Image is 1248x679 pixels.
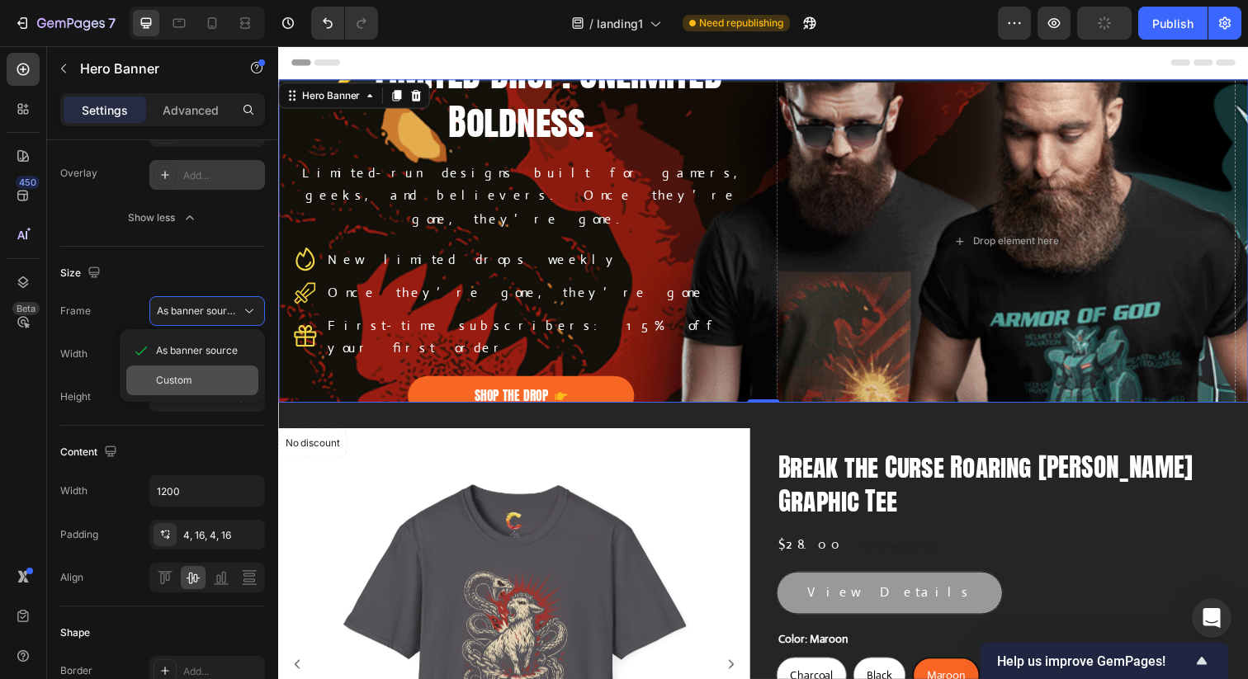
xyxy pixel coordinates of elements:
[60,527,98,542] div: Padding
[82,101,128,119] p: Settings
[150,476,264,506] input: Auto
[60,262,104,285] div: Size
[278,46,1248,679] iframe: Design area
[156,373,192,388] span: Custom
[60,304,91,318] label: Frame
[149,296,265,326] button: As banner source
[589,15,593,32] span: /
[60,625,90,640] div: Shape
[7,7,123,40] button: 7
[21,43,87,58] div: Hero Banner
[157,304,238,318] span: As banner source
[508,411,990,483] h2: Break the Curse Roaring [PERSON_NAME] Graphic Tee
[709,192,797,205] div: Drop element here
[163,101,219,119] p: Advanced
[60,166,97,181] div: Overlay
[997,651,1212,671] button: Show survey - Help us improve GemPages!
[508,593,584,617] legend: Color: Maroon
[1138,7,1208,40] button: Publish
[60,483,87,498] div: Width
[508,536,740,580] button: View Details
[1192,598,1231,638] div: Open Intercom Messenger
[13,625,26,638] button: Carousel Back Arrow
[80,59,220,78] p: Hero Banner
[662,634,702,649] span: Maroon
[540,546,708,570] div: View Details
[456,625,469,638] button: Carousel Next Arrow
[597,15,643,32] span: landing1
[60,441,121,464] div: Content
[60,663,92,678] div: Border
[183,528,261,543] div: 4, 16, 4, 16
[7,398,63,413] p: No discount
[522,634,566,649] span: Charcoal
[128,210,198,226] div: Show less
[108,13,116,33] p: 7
[593,505,672,515] p: No compare price
[60,347,87,361] label: Width
[12,302,40,315] div: Beta
[1152,15,1194,32] div: Publish
[16,176,40,189] div: 450
[997,653,1192,669] span: Help us improve GemPages!
[60,389,91,404] label: Height
[183,664,261,679] div: Add...
[60,570,83,585] div: Align
[156,343,238,358] span: As banner source
[601,634,626,649] span: Black
[508,496,580,523] div: $28.00
[311,7,378,40] div: Undo/Redo
[183,168,261,183] div: Add...
[699,16,783,31] span: Need republishing
[60,203,265,233] button: Show less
